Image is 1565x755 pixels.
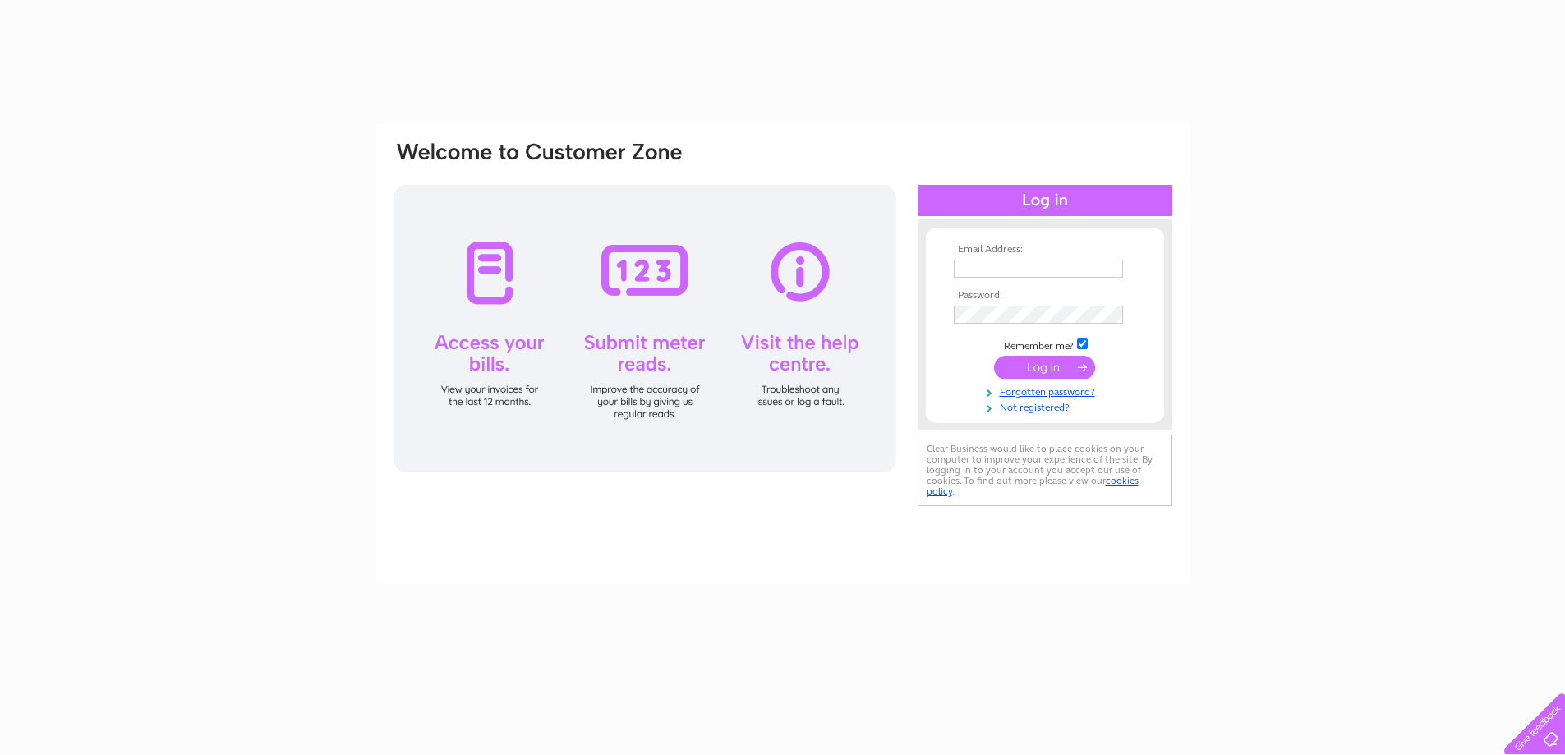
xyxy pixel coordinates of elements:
[950,290,1140,302] th: Password:
[954,398,1140,414] a: Not registered?
[950,336,1140,352] td: Remember me?
[950,244,1140,256] th: Email Address:
[994,356,1095,379] input: Submit
[918,435,1172,506] div: Clear Business would like to place cookies on your computer to improve your experience of the sit...
[927,475,1139,497] a: cookies policy
[954,383,1140,398] a: Forgotten password?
